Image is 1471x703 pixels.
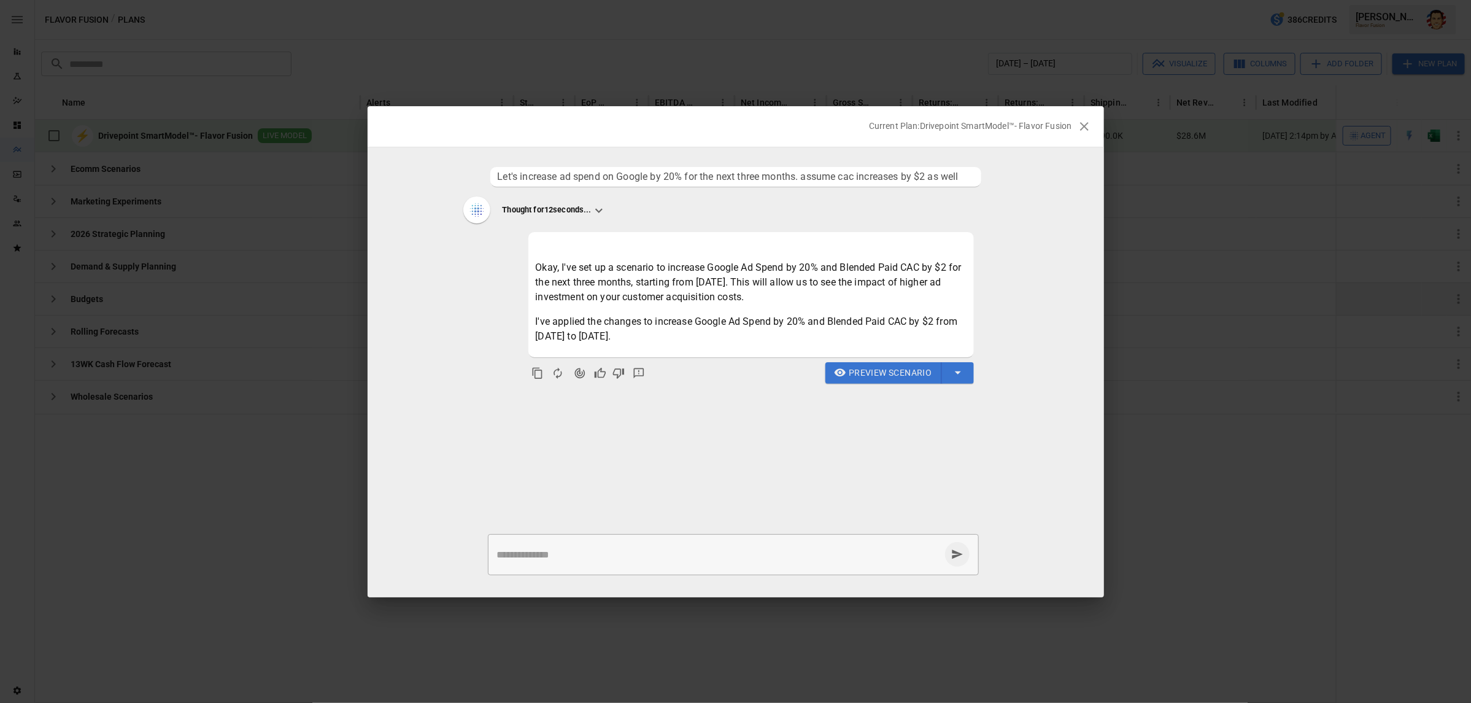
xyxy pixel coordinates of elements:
[569,362,591,384] button: Agent Changes Data
[528,364,547,383] button: Copy to clipboard
[591,364,609,383] button: Good Response
[468,201,485,219] img: Thinking
[503,204,592,216] p: Thought for 12 seconds...
[536,260,967,305] p: Okay, I've set up a scenario to increase Google Ad Spend by 20% and Blended Paid CAC by $2 for th...
[869,120,1072,132] p: Current Plan: Drivepoint SmartModel™- Flavor Fusion
[536,314,967,344] p: I've applied the changes to increase Google Ad Spend by 20% and Blended Paid CAC by $2 from [DATE...
[628,362,650,384] button: Detailed Feedback
[849,365,932,381] span: Preview Scenario
[498,169,974,184] span: Let's increase ad spend on Google by 20% for the next three months. assume cac increases by $2 as...
[547,362,569,384] button: Regenerate Response
[609,364,628,383] button: Bad Response
[825,362,942,384] button: Preview Scenario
